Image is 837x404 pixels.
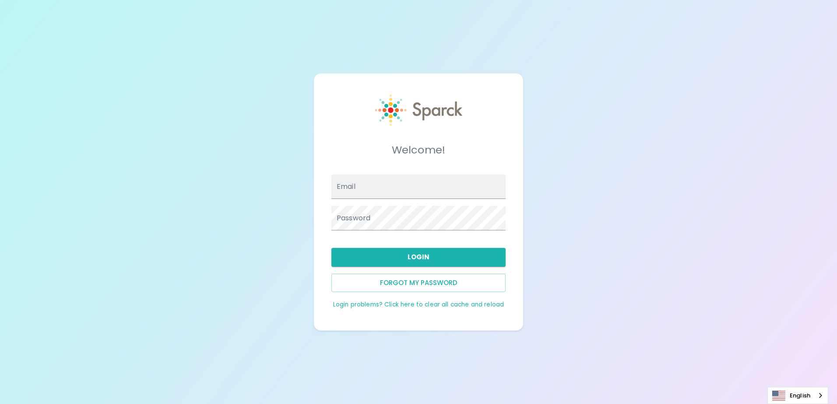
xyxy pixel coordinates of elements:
[331,274,506,292] button: Forgot my password
[375,94,462,126] img: Sparck logo
[331,248,506,266] button: Login
[768,387,828,404] a: English
[767,387,828,404] aside: Language selected: English
[333,300,504,309] a: Login problems? Click here to clear all cache and reload
[331,143,506,157] h5: Welcome!
[767,387,828,404] div: Language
